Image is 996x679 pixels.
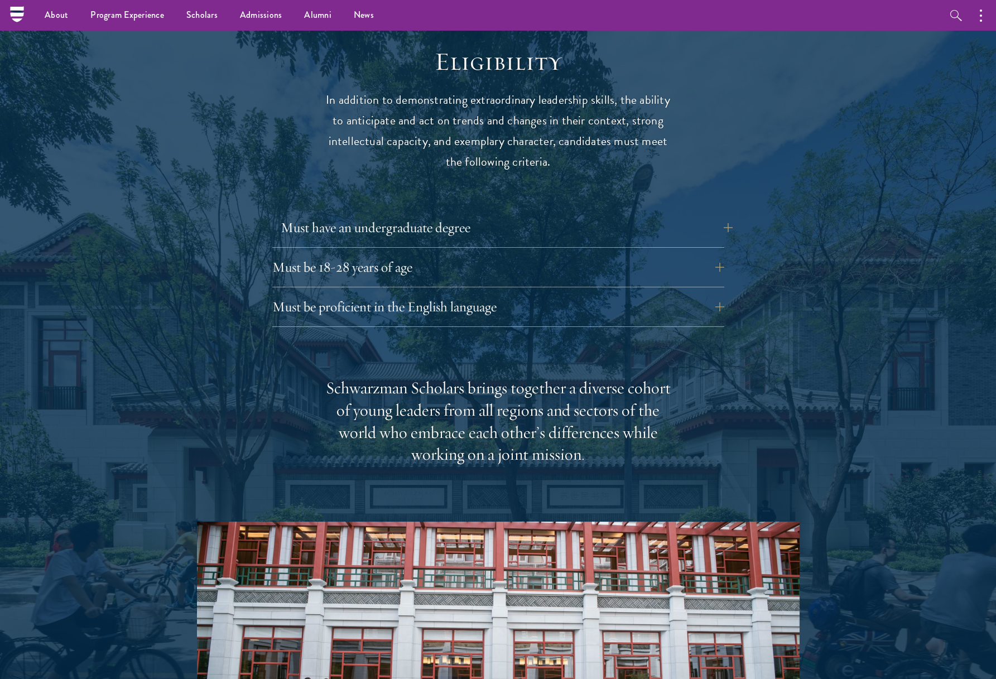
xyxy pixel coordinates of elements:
h2: Eligibility [325,46,671,78]
button: Must be proficient in the English language [272,293,724,320]
div: Schwarzman Scholars brings together a diverse cohort of young leaders from all regions and sector... [325,377,671,466]
button: Must have an undergraduate degree [281,214,733,241]
button: Must be 18-28 years of age [272,254,724,281]
p: In addition to demonstrating extraordinary leadership skills, the ability to anticipate and act o... [325,90,671,172]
